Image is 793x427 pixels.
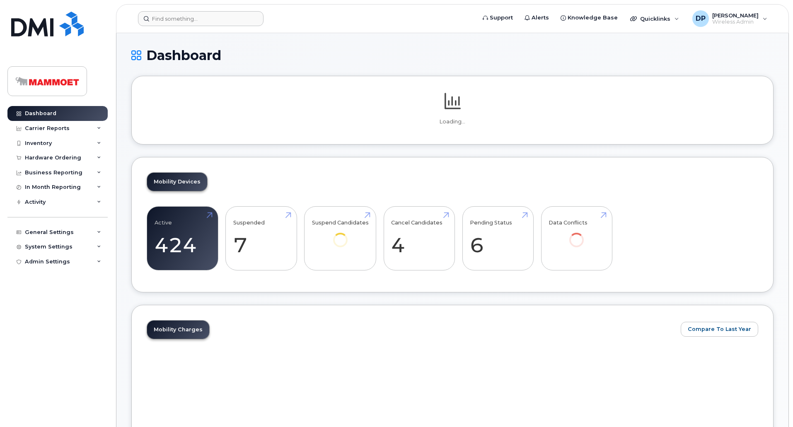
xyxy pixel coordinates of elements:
button: Compare To Last Year [681,322,758,337]
span: Compare To Last Year [688,325,751,333]
a: Cancel Candidates 4 [391,211,447,266]
a: Mobility Devices [147,173,207,191]
a: Pending Status 6 [470,211,526,266]
a: Active 424 [155,211,210,266]
p: Loading... [147,118,758,125]
h1: Dashboard [131,48,774,63]
a: Suspend Candidates [312,211,369,259]
a: Suspended 7 [233,211,289,266]
a: Data Conflicts [549,211,604,259]
a: Mobility Charges [147,321,209,339]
